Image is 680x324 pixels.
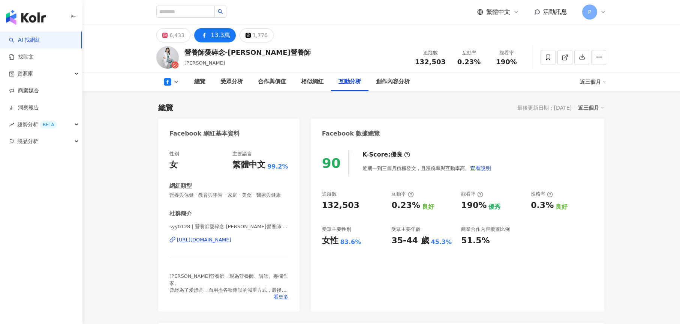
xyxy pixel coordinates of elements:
[232,151,252,157] div: 主要語言
[470,161,491,176] button: 查看說明
[415,58,446,66] span: 132,503
[169,237,288,243] a: [URL][DOMAIN_NAME]
[457,58,481,66] span: 0.23%
[322,130,380,138] div: Facebook 數據總覽
[240,28,274,42] button: 1,776
[461,226,510,233] div: 商業合作內容覆蓋比例
[580,76,606,88] div: 近三個月
[169,273,288,306] span: [PERSON_NAME]營養師，現為營養師、講師、專欄作家。 曾經為了愛漂亮，而用盡各種錯誤的減重方式，最後在營養飲食中獲救，成為營養師後，更努力鑽研於體重控制、運動營養、美容營養等領域。
[556,203,568,211] div: 良好
[422,203,434,211] div: 良好
[218,9,223,14] span: search
[17,133,38,150] span: 競品分析
[391,226,421,233] div: 受眾主要年齡
[258,77,286,86] div: 合作與價值
[253,30,268,41] div: 1,776
[169,159,178,171] div: 女
[267,163,288,171] span: 99.2%
[391,151,403,159] div: 優良
[184,60,225,66] span: [PERSON_NAME]
[169,182,192,190] div: 網紅類型
[9,122,14,127] span: rise
[391,200,420,211] div: 0.23%
[376,77,410,86] div: 創作內容分析
[301,77,324,86] div: 相似網紅
[194,28,236,42] button: 13.3萬
[9,36,40,44] a: searchAI 找網紅
[169,210,192,218] div: 社群簡介
[588,8,591,16] span: P
[156,28,190,42] button: 6,433
[492,49,521,57] div: 觀看率
[169,30,184,41] div: 6,433
[455,49,483,57] div: 互動率
[232,159,265,171] div: 繁體中文
[169,192,288,199] span: 營養與保健 · 教育與學習 · 家庭 · 美食 · 醫療與健康
[488,203,500,211] div: 優秀
[470,165,491,171] span: 查看說明
[156,46,179,69] img: KOL Avatar
[362,151,410,159] div: K-Score :
[340,238,361,246] div: 83.6%
[461,191,483,197] div: 觀看率
[543,8,567,15] span: 活動訊息
[461,200,487,211] div: 190%
[415,49,446,57] div: 追蹤數
[461,235,490,247] div: 51.5%
[322,155,341,171] div: 90
[391,191,413,197] div: 互動率
[6,10,46,25] img: logo
[391,235,429,247] div: 35-44 歲
[9,53,34,61] a: 找貼文
[274,294,288,300] span: 看更多
[431,238,452,246] div: 45.3%
[578,103,604,113] div: 近三個月
[158,102,173,113] div: 總覽
[362,161,491,176] div: 近期一到三個月積極發文，且漲粉率與互動率高。
[322,191,337,197] div: 追蹤數
[17,65,33,82] span: 資源庫
[322,226,351,233] div: 受眾主要性別
[169,223,288,230] span: syy0128 | 營養師愛碎念-[PERSON_NAME]營養師 | syy0128
[220,77,243,86] div: 受眾分析
[177,237,231,243] div: [URL][DOMAIN_NAME]
[211,30,230,41] div: 13.3萬
[194,77,205,86] div: 總覽
[40,121,57,128] div: BETA
[169,130,240,138] div: Facebook 網紅基本資料
[17,116,57,133] span: 趨勢分析
[517,105,572,111] div: 最後更新日期：[DATE]
[9,87,39,95] a: 商案媒合
[322,235,339,247] div: 女性
[322,200,359,211] div: 132,503
[184,48,311,57] div: 營養師愛碎念-[PERSON_NAME]營養師
[486,8,510,16] span: 繁體中文
[531,191,553,197] div: 漲粉率
[531,200,554,211] div: 0.3%
[339,77,361,86] div: 互動分析
[496,58,517,66] span: 190%
[9,104,39,112] a: 洞察報告
[169,151,179,157] div: 性別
